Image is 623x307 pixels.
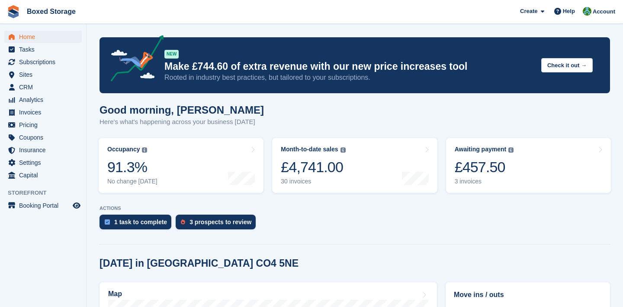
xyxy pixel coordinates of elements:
h2: [DATE] in [GEOGRAPHIC_DATA] CO4 5NE [100,258,299,269]
img: task-75834270c22a3079a89374b754ae025e5fb1db73e45f91037f5363f120a921f8.svg [105,219,110,225]
span: Insurance [19,144,71,156]
a: menu [4,31,82,43]
div: Occupancy [107,146,140,153]
a: menu [4,81,82,93]
a: menu [4,157,82,169]
div: Awaiting payment [455,146,507,153]
p: ACTIONS [100,206,610,211]
a: menu [4,169,82,181]
div: Month-to-date sales [281,146,338,153]
span: Home [19,31,71,43]
p: Make £744.60 of extra revenue with our new price increases tool [164,60,534,73]
span: Sites [19,69,71,81]
div: No change [DATE] [107,178,157,185]
img: icon-info-grey-7440780725fd019a000dd9b08b2336e03edf1995a4989e88bcd33f0948082b44.svg [340,147,346,153]
span: Help [563,7,575,16]
img: Tobias Butler [583,7,591,16]
div: 30 invoices [281,178,345,185]
img: price-adjustments-announcement-icon-8257ccfd72463d97f412b2fc003d46551f7dbcb40ab6d574587a9cd5c0d94... [103,35,164,85]
a: menu [4,69,82,81]
a: menu [4,106,82,118]
a: Occupancy 91.3% No change [DATE] [99,138,263,193]
span: Tasks [19,43,71,56]
span: Subscriptions [19,56,71,68]
span: Booking Portal [19,199,71,212]
button: Check it out → [541,58,593,72]
a: Boxed Storage [23,4,79,19]
div: £457.50 [455,158,514,176]
span: Coupons [19,131,71,144]
img: icon-info-grey-7440780725fd019a000dd9b08b2336e03edf1995a4989e88bcd33f0948082b44.svg [142,147,147,153]
span: Analytics [19,94,71,106]
a: 3 prospects to review [176,215,260,234]
a: menu [4,131,82,144]
a: 1 task to complete [100,215,176,234]
span: CRM [19,81,71,93]
a: menu [4,43,82,56]
a: Preview store [71,200,82,211]
a: menu [4,94,82,106]
h2: Move ins / outs [454,290,602,300]
span: Invoices [19,106,71,118]
a: menu [4,56,82,68]
div: NEW [164,50,179,59]
a: Awaiting payment £457.50 3 invoices [446,138,611,193]
img: stora-icon-8386f47178a22dfd0bd8f6a31ec36ba5ce8667c1dd55bd0f319d3a0aa187defe.svg [7,5,20,18]
img: prospect-51fa495bee0391a8d652442698ab0144808aea92771e9ea1ae160a38d050c398.svg [181,219,185,225]
div: 1 task to complete [114,219,167,225]
a: Month-to-date sales £4,741.00 30 invoices [272,138,437,193]
div: 91.3% [107,158,157,176]
div: 3 invoices [455,178,514,185]
img: icon-info-grey-7440780725fd019a000dd9b08b2336e03edf1995a4989e88bcd33f0948082b44.svg [508,147,514,153]
h2: Map [108,290,122,298]
a: menu [4,199,82,212]
span: Create [520,7,537,16]
p: Here's what's happening across your business [DATE] [100,117,264,127]
span: Storefront [8,189,86,197]
div: 3 prospects to review [189,219,251,225]
span: Account [593,7,615,16]
span: Settings [19,157,71,169]
span: Pricing [19,119,71,131]
div: £4,741.00 [281,158,345,176]
a: menu [4,144,82,156]
h1: Good morning, [PERSON_NAME] [100,104,264,116]
span: Capital [19,169,71,181]
p: Rooted in industry best practices, but tailored to your subscriptions. [164,73,534,82]
a: menu [4,119,82,131]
